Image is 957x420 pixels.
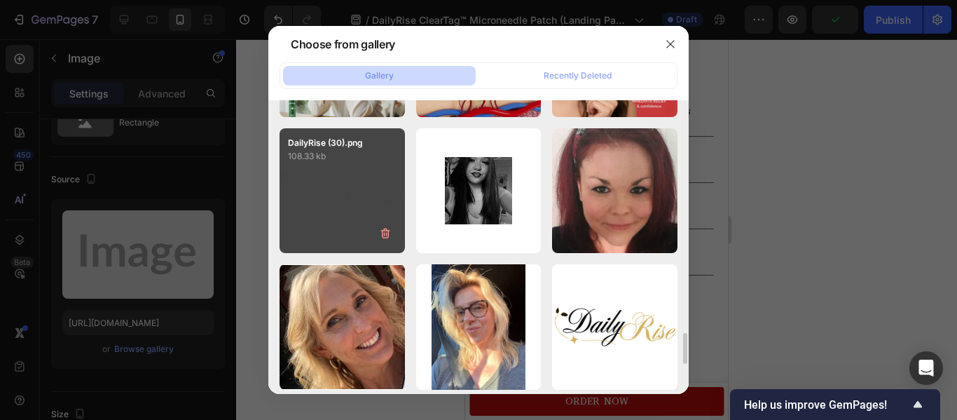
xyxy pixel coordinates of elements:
[283,66,476,86] button: Gallery
[481,66,674,86] button: Recently Deleted
[544,69,612,82] div: Recently Deleted
[552,128,677,254] img: image
[909,351,943,385] div: Open Intercom Messenger
[445,157,512,224] img: image
[100,353,163,371] div: Order Now
[174,66,247,79] p: Others
[280,265,405,390] img: image
[103,65,164,80] img: Lumina Nail Growth Oil Serum Beauty Logo
[20,199,89,224] p: Overnight, mess-free
[552,304,677,350] img: image
[288,137,397,149] p: DailyRise (30).png
[291,36,395,53] div: Choose from gallery
[744,396,926,413] button: Show survey - Help us improve GemPages!
[20,113,89,126] p: Targets precisely
[432,264,525,390] img: image
[4,348,259,377] button: Order Now
[113,45,143,57] div: Image
[365,69,394,82] div: Gallery
[744,398,909,412] span: Help us improve GemPages!
[20,245,89,271] p: Minimal marking
[288,149,397,163] p: 108.33 kb
[20,153,89,178] p: No cutting / no freezing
